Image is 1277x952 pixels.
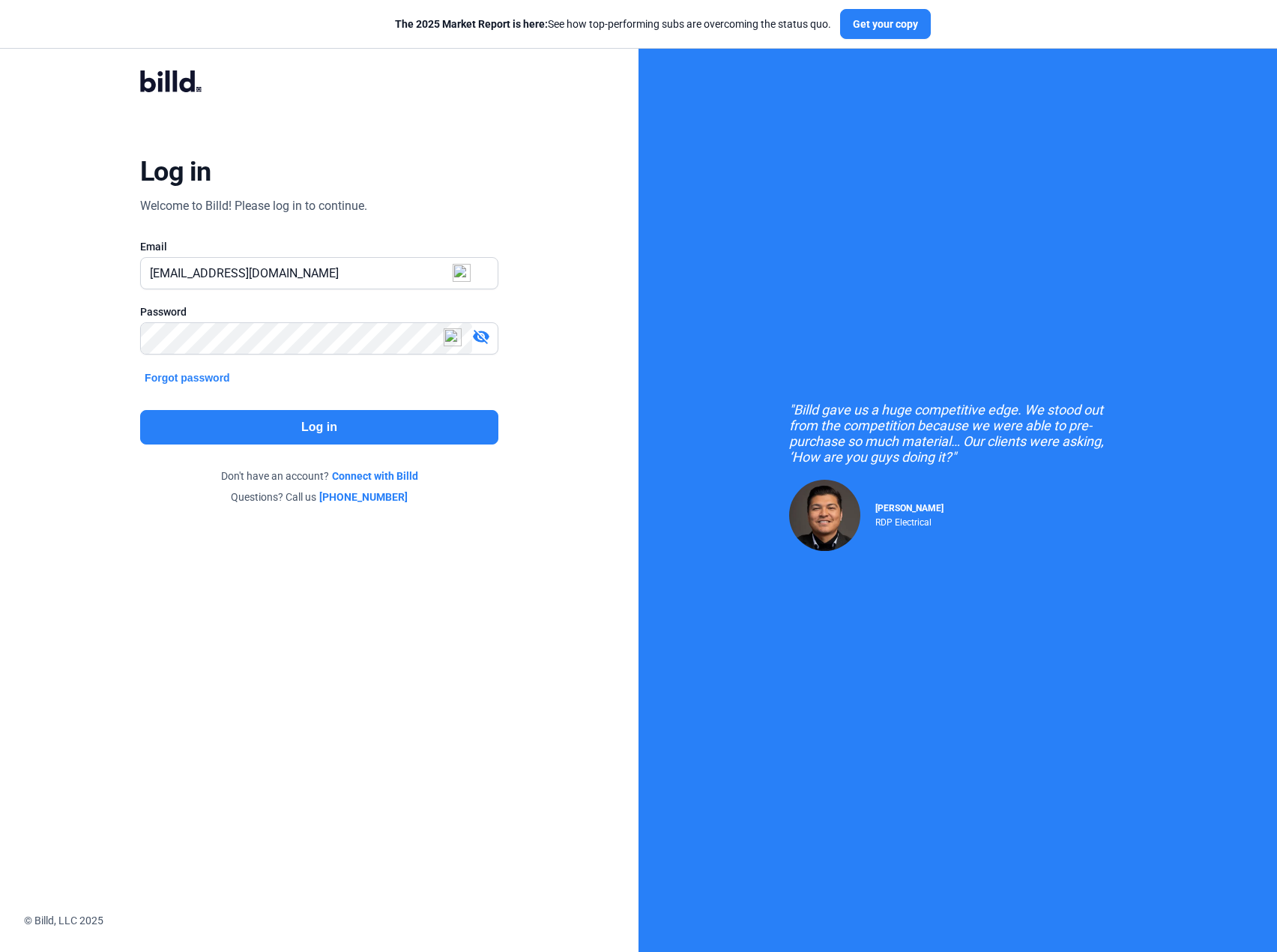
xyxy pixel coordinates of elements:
img: Raul Pacheco [789,480,860,551]
img: npw-badge-icon-locked.svg [444,328,462,346]
span: The 2025 Market Report is here: [395,18,548,30]
div: Log in [140,155,211,188]
button: Get your copy [840,9,931,39]
div: Welcome to Billd! Please log in to continue. [140,197,367,215]
img: npw-badge-icon-locked.svg [453,264,471,282]
button: Log in [140,410,498,445]
div: RDP Electrical [875,513,944,528]
a: [PHONE_NUMBER] [319,489,408,504]
div: "Billd gave us a huge competitive edge. We stood out from the competition because we were able to... [789,402,1126,465]
mat-icon: visibility_off [472,328,490,346]
div: Email [140,239,498,254]
div: See how top-performing subs are overcoming the status quo. [395,16,831,31]
div: Questions? Call us [140,489,498,504]
div: Don't have an account? [140,469,498,483]
span: [PERSON_NAME] [875,503,944,513]
a: Connect with Billd [332,469,418,483]
button: Forgot password [140,370,235,386]
div: Password [140,304,498,319]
